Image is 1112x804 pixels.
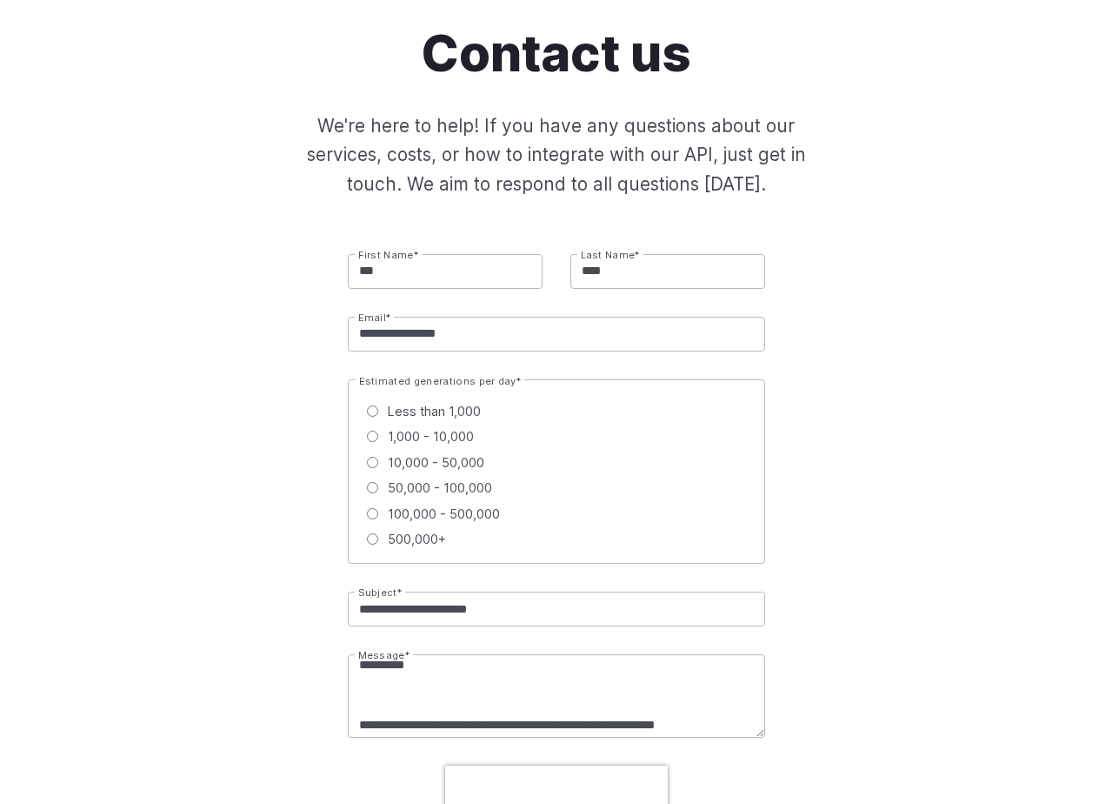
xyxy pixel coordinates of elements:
input: 500,000+ [367,533,378,545]
span: Estimated generations per day [359,375,516,387]
span: 500,000+ [388,529,446,549]
span: 10,000 - 50,000 [388,452,484,472]
span: Email [358,312,387,324]
input: 100,000 - 500,000 [367,508,378,519]
input: 1,000 - 10,000 [367,431,378,442]
span: Less than 1,000 [388,401,481,421]
input: 10,000 - 50,000 [367,457,378,468]
span: Last Name [581,249,636,261]
p: We're here to help! If you have any questions about our services, costs, or how to integrate with... [278,111,835,198]
span: Subject [358,586,397,599]
span: First Name [358,249,414,261]
span: 50,000 - 100,000 [388,478,492,498]
span: Message [358,649,405,661]
input: Less than 1,000 [367,405,378,417]
span: 100,000 - 500,000 [388,504,500,524]
h1: Contact us [421,23,691,84]
span: 1,000 - 10,000 [388,426,474,446]
input: 50,000 - 100,000 [367,482,378,493]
